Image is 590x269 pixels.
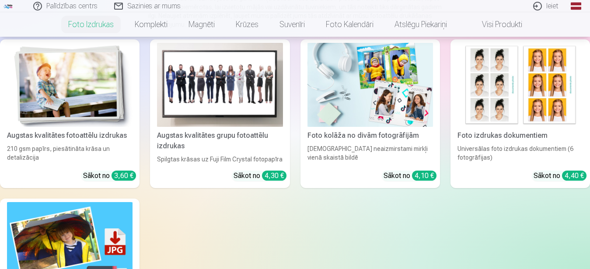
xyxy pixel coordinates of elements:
div: Foto kolāža no divām fotogrāfijām [304,130,436,141]
div: [DEMOGRAPHIC_DATA] neaizmirstami mirkļi vienā skaistā bildē [304,144,436,164]
div: 3,60 € [112,171,136,181]
a: Foto kalendāri [315,12,384,37]
a: Krūzes [225,12,269,37]
a: Foto izdrukas [58,12,124,37]
div: Augstas kvalitātes grupu fotoattēlu izdrukas [154,130,286,151]
a: Komplekti [124,12,178,37]
div: 4,40 € [562,171,587,181]
div: Sākot no [234,171,286,181]
a: Atslēgu piekariņi [384,12,457,37]
div: Spilgtas krāsas uz Fuji Film Crystal fotopapīra [154,155,286,164]
a: Foto izdrukas dokumentiemFoto izdrukas dokumentiemUniversālas foto izdrukas dokumentiem (6 fotogr... [450,39,590,188]
a: Visi produkti [457,12,533,37]
div: Foto izdrukas dokumentiem [454,130,587,141]
img: Foto kolāža no divām fotogrāfijām [307,43,433,127]
div: Augstas kvalitātes fotoattēlu izdrukas [3,130,136,141]
div: Universālas foto izdrukas dokumentiem (6 fotogrāfijas) [454,144,587,164]
div: Sākot no [83,171,136,181]
div: 4,30 € [262,171,286,181]
div: Sākot no [384,171,436,181]
img: Augstas kvalitātes fotoattēlu izdrukas [7,43,133,127]
div: Sākot no [534,171,587,181]
a: Augstas kvalitātes grupu fotoattēlu izdrukasAugstas kvalitātes grupu fotoattēlu izdrukasSpilgtas ... [150,39,290,188]
a: Foto kolāža no divām fotogrāfijāmFoto kolāža no divām fotogrāfijām[DEMOGRAPHIC_DATA] neaizmirstam... [300,39,440,188]
a: Magnēti [178,12,225,37]
a: Suvenīri [269,12,315,37]
img: Augstas kvalitātes grupu fotoattēlu izdrukas [157,43,283,127]
div: 210 gsm papīrs, piesātināta krāsa un detalizācija [3,144,136,164]
img: /fa1 [3,3,13,9]
img: Foto izdrukas dokumentiem [457,43,583,127]
div: 4,10 € [412,171,436,181]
